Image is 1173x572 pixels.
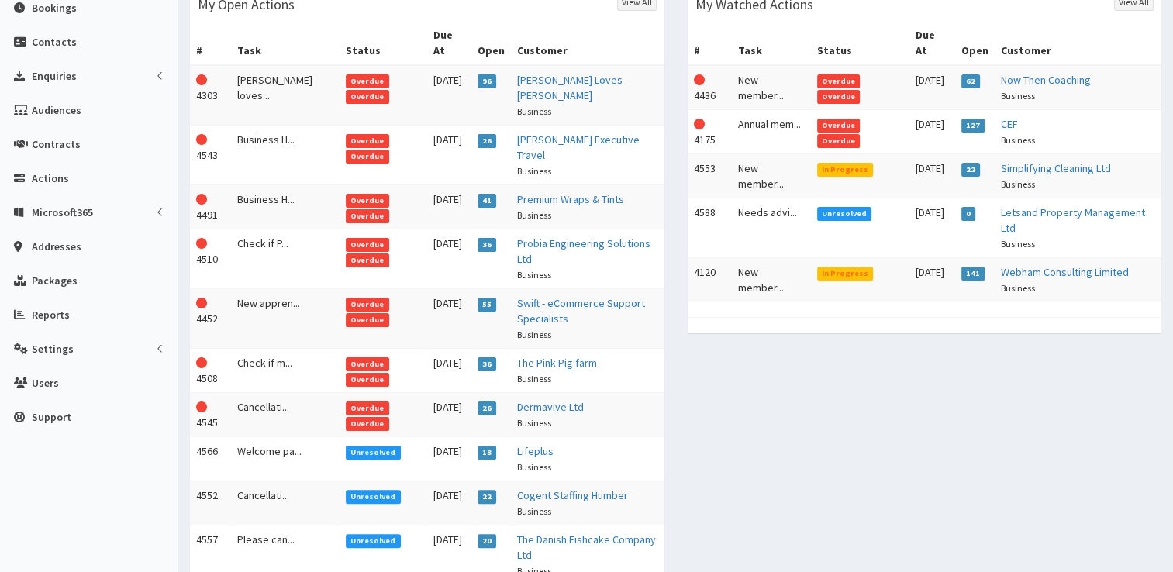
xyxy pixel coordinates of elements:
[471,21,511,65] th: Open
[688,65,732,110] td: 4436
[32,35,77,49] span: Contacts
[961,119,985,133] span: 127
[1001,134,1035,146] small: Business
[1001,282,1035,294] small: Business
[478,298,497,312] span: 55
[909,109,955,153] td: [DATE]
[478,490,497,504] span: 22
[231,288,340,348] td: New appren...
[517,296,645,326] a: Swift - eCommerce Support Specialists
[196,298,207,308] i: This Action is overdue!
[961,267,985,281] span: 141
[517,73,623,102] a: [PERSON_NAME] Loves [PERSON_NAME]
[427,125,471,184] td: [DATE]
[517,417,551,429] small: Business
[694,74,705,85] i: This Action is overdue!
[955,21,995,65] th: Open
[190,392,231,436] td: 4545
[517,356,597,370] a: The Pink Pig farm
[346,313,389,327] span: Overdue
[196,194,207,205] i: This Action is overdue!
[961,74,981,88] span: 62
[517,532,656,562] a: The Danish Fishcake Company Ltd
[32,103,81,117] span: Audiences
[1001,265,1129,279] a: Webham Consulting Limited
[427,21,471,65] th: Due At
[346,401,389,415] span: Overdue
[32,308,70,322] span: Reports
[190,229,231,288] td: 4510
[190,481,231,525] td: 4552
[346,238,389,252] span: Overdue
[732,198,811,257] td: Needs advi...
[427,348,471,392] td: [DATE]
[817,207,872,221] span: Unresolved
[346,74,389,88] span: Overdue
[190,436,231,481] td: 4566
[32,205,93,219] span: Microsoft365
[688,257,732,302] td: 4120
[190,288,231,348] td: 4452
[346,490,401,504] span: Unresolved
[32,376,59,390] span: Users
[427,65,471,126] td: [DATE]
[1001,73,1091,87] a: Now Then Coaching
[909,198,955,257] td: [DATE]
[1001,161,1111,175] a: Simplifying Cleaning Ltd
[196,74,207,85] i: This Action is overdue!
[346,90,389,104] span: Overdue
[517,105,551,117] small: Business
[511,21,664,65] th: Customer
[196,238,207,249] i: This Action is overdue!
[732,109,811,153] td: Annual mem...
[231,436,340,481] td: Welcome pa...
[32,342,74,356] span: Settings
[32,239,81,253] span: Addresses
[231,481,340,525] td: Cancellati...
[817,267,874,281] span: In Progress
[427,392,471,436] td: [DATE]
[817,163,874,177] span: In Progress
[346,253,389,267] span: Overdue
[196,134,207,145] i: This Action is overdue!
[478,238,497,252] span: 36
[517,236,650,266] a: Probia Engineering Solutions Ltd
[346,209,389,223] span: Overdue
[517,269,551,281] small: Business
[694,119,705,129] i: This Action is overdue!
[231,65,340,126] td: [PERSON_NAME] loves...
[346,373,389,387] span: Overdue
[346,298,389,312] span: Overdue
[427,436,471,481] td: [DATE]
[32,171,69,185] span: Actions
[1001,238,1035,250] small: Business
[231,125,340,184] td: Business H...
[517,444,554,458] a: Lifeplus
[478,401,497,415] span: 26
[427,481,471,525] td: [DATE]
[817,74,861,88] span: Overdue
[346,446,401,460] span: Unresolved
[231,184,340,229] td: Business H...
[732,65,811,110] td: New member...
[517,192,624,206] a: Premium Wraps & Tints
[909,153,955,198] td: [DATE]
[517,329,551,340] small: Business
[517,400,584,414] a: Dermavive Ltd
[478,534,497,548] span: 20
[688,198,732,257] td: 4588
[190,125,231,184] td: 4543
[1001,205,1145,235] a: Letsand Property Management Ltd
[478,194,497,208] span: 41
[909,21,955,65] th: Due At
[517,133,640,162] a: [PERSON_NAME] Executive Travel
[32,69,77,83] span: Enquiries
[732,153,811,198] td: New member...
[909,65,955,110] td: [DATE]
[346,534,401,548] span: Unresolved
[909,257,955,302] td: [DATE]
[517,165,551,177] small: Business
[346,134,389,148] span: Overdue
[340,21,427,65] th: Status
[231,21,340,65] th: Task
